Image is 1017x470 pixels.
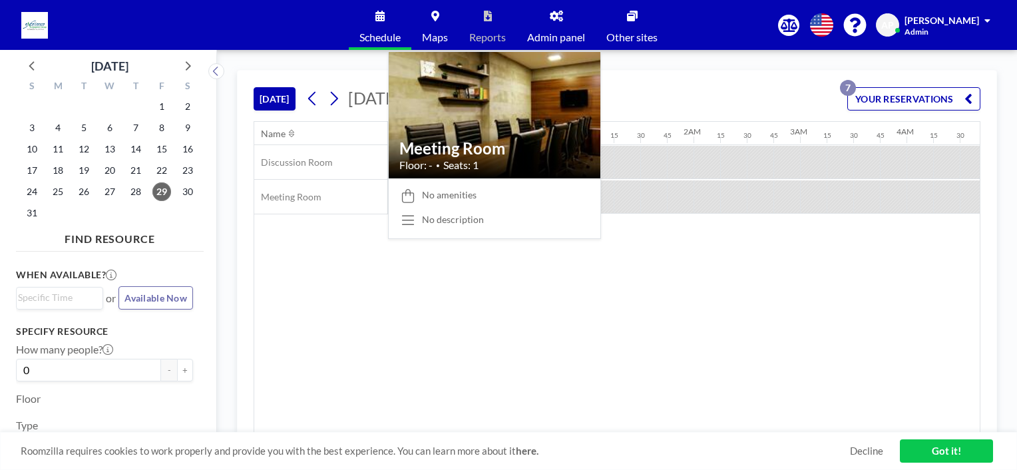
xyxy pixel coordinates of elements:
div: 30 [956,131,964,140]
span: Reports [469,32,506,43]
span: Sunday, August 3, 2025 [23,118,41,137]
span: Sunday, August 17, 2025 [23,161,41,180]
label: Type [16,419,38,432]
p: 7 [840,80,856,96]
img: resource-image [389,45,600,186]
span: or [106,292,116,305]
span: Schedule [359,32,401,43]
span: Wednesday, August 6, 2025 [101,118,119,137]
span: Sunday, August 10, 2025 [23,140,41,158]
span: Saturday, August 16, 2025 [178,140,197,158]
div: 4AM [897,126,914,136]
span: Seats: 1 [443,158,479,172]
button: - [161,359,177,381]
span: Monday, August 25, 2025 [49,182,67,201]
span: Available Now [124,292,187,304]
span: Wednesday, August 13, 2025 [101,140,119,158]
div: 15 [717,131,725,140]
a: here. [516,445,538,457]
div: Search for option [17,288,102,308]
span: Saturday, August 9, 2025 [178,118,197,137]
div: [DATE] [91,57,128,75]
span: [PERSON_NAME] [905,15,979,26]
span: Tuesday, August 12, 2025 [75,140,93,158]
a: Got it! [900,439,993,463]
span: Maps [422,32,448,43]
div: 30 [850,131,858,140]
span: Discussion Room [254,156,333,168]
span: Thursday, August 7, 2025 [126,118,145,137]
div: 15 [823,131,831,140]
div: 45 [664,131,672,140]
span: Monday, August 4, 2025 [49,118,67,137]
span: [DATE] [348,88,401,108]
span: Friday, August 22, 2025 [152,161,171,180]
span: Thursday, August 21, 2025 [126,161,145,180]
div: 3AM [790,126,807,136]
span: Friday, August 1, 2025 [152,97,171,116]
span: Tuesday, August 19, 2025 [75,161,93,180]
span: Sunday, August 24, 2025 [23,182,41,201]
span: Roomzilla requires cookies to work properly and provide you with the best experience. You can lea... [21,445,850,457]
span: Friday, August 15, 2025 [152,140,171,158]
h3: Specify resource [16,326,193,338]
span: Meeting Room [254,191,321,203]
button: Available Now [118,286,193,310]
div: F [148,79,174,96]
span: Admin panel [527,32,585,43]
img: organization-logo [21,12,48,39]
div: S [19,79,45,96]
span: Tuesday, August 5, 2025 [75,118,93,137]
div: T [122,79,148,96]
div: T [71,79,97,96]
div: Name [261,128,286,140]
div: 45 [877,131,885,140]
button: + [177,359,193,381]
span: Other sites [606,32,658,43]
span: Sunday, August 31, 2025 [23,204,41,222]
div: 30 [743,131,751,140]
span: Wednesday, August 20, 2025 [101,161,119,180]
span: Saturday, August 30, 2025 [178,182,197,201]
span: Admin [905,27,928,37]
span: Wednesday, August 27, 2025 [101,182,119,201]
div: No description [422,214,484,226]
span: Saturday, August 2, 2025 [178,97,197,116]
span: • [436,161,440,170]
span: Floor: - [399,158,433,172]
div: 30 [637,131,645,140]
label: How many people? [16,343,113,356]
div: 15 [930,131,938,140]
span: Thursday, August 14, 2025 [126,140,145,158]
div: W [97,79,123,96]
label: Floor [16,392,41,405]
span: Monday, August 18, 2025 [49,161,67,180]
h4: FIND RESOURCE [16,227,204,246]
div: 45 [770,131,778,140]
div: M [45,79,71,96]
span: AP [881,19,894,31]
span: Monday, August 11, 2025 [49,140,67,158]
span: Friday, August 29, 2025 [152,182,171,201]
span: Tuesday, August 26, 2025 [75,182,93,201]
span: Thursday, August 28, 2025 [126,182,145,201]
span: No amenities [422,189,477,201]
h2: Meeting Room [399,138,590,158]
button: [DATE] [254,87,296,111]
div: S [174,79,200,96]
input: Search for option [18,290,95,305]
div: 15 [610,131,618,140]
span: Friday, August 8, 2025 [152,118,171,137]
div: 2AM [684,126,701,136]
span: Saturday, August 23, 2025 [178,161,197,180]
button: YOUR RESERVATIONS7 [847,87,980,111]
a: Decline [850,445,883,457]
